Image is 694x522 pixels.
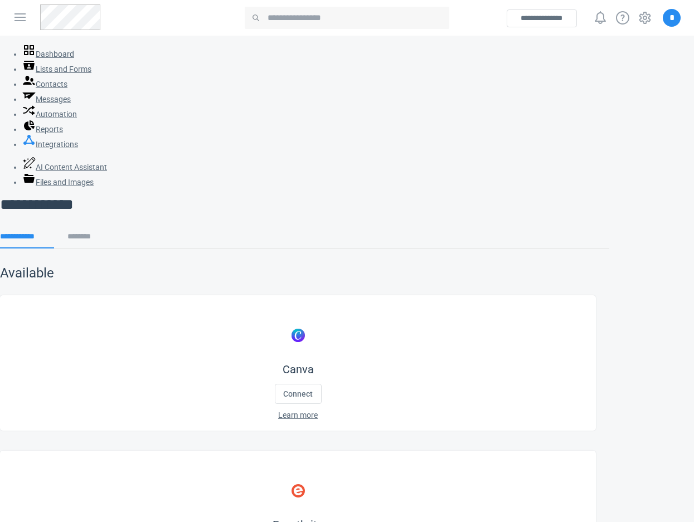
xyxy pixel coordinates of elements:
span: Integrations [36,140,78,149]
span: Reports [36,125,63,134]
h3: Canva [11,362,585,377]
a: Reports [22,125,63,134]
span: AI Content Assistant [36,163,107,172]
span: Messages [36,95,71,104]
a: Integrations [22,140,78,149]
span: Dashboard [36,50,74,58]
a: Lists and Forms [22,65,91,74]
a: Automation [22,110,77,119]
button: Connect [275,384,322,404]
span: Lists and Forms [36,65,91,74]
span: Files and Images [36,178,94,187]
a: Learn more [278,411,318,419]
span: Contacts [36,80,67,89]
a: Files and Images [22,178,94,187]
a: Messages [22,95,71,104]
span: Automation [36,110,77,119]
a: Contacts [22,80,67,89]
a: AI Content Assistant [22,163,107,172]
a: Dashboard [22,50,74,58]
